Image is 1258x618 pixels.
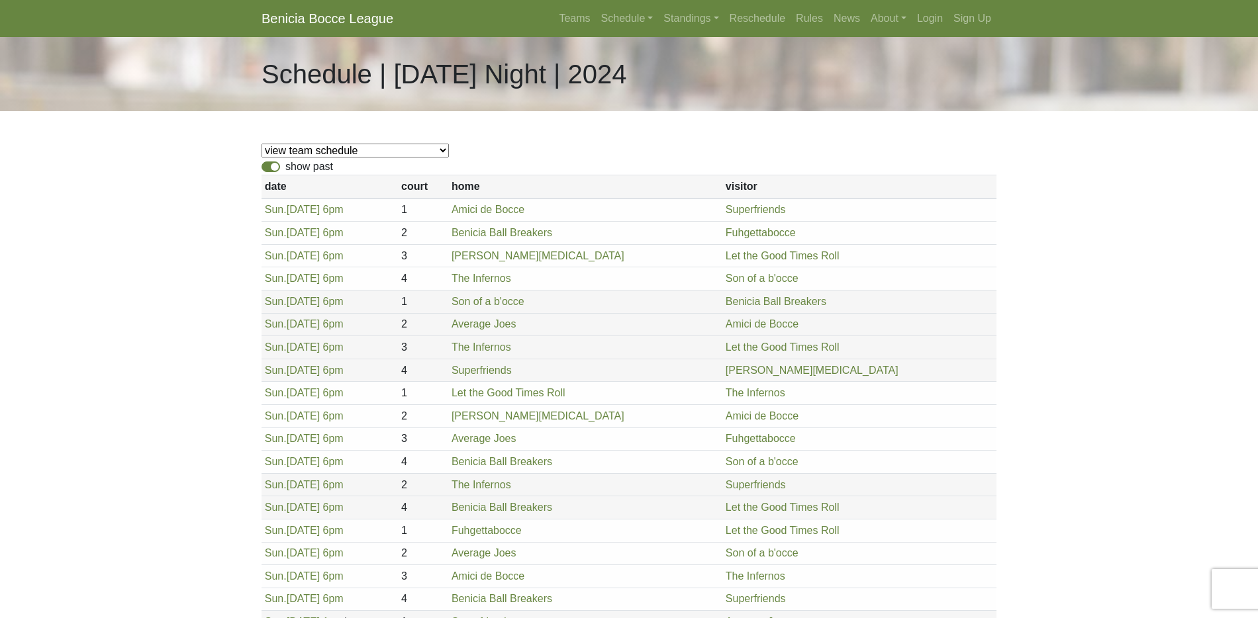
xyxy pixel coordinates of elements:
[726,410,798,421] a: Amici de Bocce
[452,273,511,284] a: The Infernos
[398,565,448,588] td: 3
[265,273,344,284] a: Sun.[DATE] 6pm
[398,519,448,542] td: 1
[265,502,344,513] a: Sun.[DATE] 6pm
[448,175,722,199] th: home
[398,542,448,565] td: 2
[265,387,344,398] a: Sun.[DATE] 6pm
[398,404,448,427] td: 2
[726,296,826,307] a: Benicia Ball Breakers
[452,341,511,353] a: The Infernos
[398,336,448,359] td: 3
[265,365,287,376] span: Sun.
[398,222,448,245] td: 2
[452,410,624,421] a: [PERSON_NAME][MEDICAL_DATA]
[398,382,448,405] td: 1
[726,525,840,536] a: Let the Good Times Roll
[452,250,624,261] a: [PERSON_NAME][MEDICAL_DATA]
[265,387,287,398] span: Sun.
[865,5,912,32] a: About
[722,175,996,199] th: visitor
[726,387,785,398] a: The Infernos
[398,451,448,474] td: 4
[265,547,344,558] a: Sun.[DATE] 6pm
[452,227,552,238] a: Benicia Ball Breakers
[948,5,996,32] a: Sign Up
[265,479,287,490] span: Sun.
[398,244,448,267] td: 3
[658,5,724,32] a: Standings
[398,588,448,611] td: 4
[285,159,333,175] label: show past
[596,5,659,32] a: Schedule
[265,250,344,261] a: Sun.[DATE] 6pm
[265,410,344,421] a: Sun.[DATE] 6pm
[265,227,344,238] a: Sun.[DATE] 6pm
[265,479,344,490] a: Sun.[DATE] 6pm
[726,502,840,513] a: Let the Good Times Roll
[398,473,448,496] td: 2
[828,5,865,32] a: News
[265,318,287,330] span: Sun.
[452,547,516,558] a: Average Joes
[398,313,448,336] td: 2
[452,456,552,467] a: Benicia Ball Breakers
[452,387,565,398] a: Let the Good Times Roll
[452,570,524,582] a: Amici de Bocce
[265,318,344,330] a: Sun.[DATE] 6pm
[452,318,516,330] a: Average Joes
[265,525,287,536] span: Sun.
[265,227,287,238] span: Sun.
[452,365,512,376] a: Superfriends
[726,204,786,215] a: Superfriends
[726,273,798,284] a: Son of a b'occe
[398,267,448,290] td: 4
[726,250,840,261] a: Let the Good Times Roll
[398,496,448,519] td: 4
[262,175,398,199] th: date
[912,5,948,32] a: Login
[265,204,344,215] a: Sun.[DATE] 6pm
[726,365,898,376] a: [PERSON_NAME][MEDICAL_DATA]
[265,250,287,261] span: Sun.
[726,227,796,238] a: Fuhgettabocce
[398,359,448,382] td: 4
[265,593,287,604] span: Sun.
[398,175,448,199] th: court
[265,525,344,536] a: Sun.[DATE] 6pm
[265,365,344,376] a: Sun.[DATE] 6pm
[452,525,522,536] a: Fuhgettabocce
[265,296,344,307] a: Sun.[DATE] 6pm
[726,570,785,582] a: The Infernos
[265,341,287,353] span: Sun.
[554,5,595,32] a: Teams
[398,290,448,313] td: 1
[265,433,287,444] span: Sun.
[452,204,524,215] a: Amici de Bocce
[265,570,287,582] span: Sun.
[398,199,448,222] td: 1
[726,456,798,467] a: Son of a b'occe
[398,427,448,451] td: 3
[265,410,287,421] span: Sun.
[452,479,511,490] a: The Infernos
[265,456,344,467] a: Sun.[DATE] 6pm
[726,593,786,604] a: Superfriends
[726,433,796,444] a: Fuhgettabocce
[452,296,524,307] a: Son of a b'occe
[726,479,786,490] a: Superfriends
[262,58,626,90] h1: Schedule | [DATE] Night | 2024
[265,593,344,604] a: Sun.[DATE] 6pm
[265,204,287,215] span: Sun.
[265,433,344,444] a: Sun.[DATE] 6pm
[452,593,552,604] a: Benicia Ball Breakers
[726,341,840,353] a: Let the Good Times Roll
[265,502,287,513] span: Sun.
[452,502,552,513] a: Benicia Ball Breakers
[726,318,798,330] a: Amici de Bocce
[726,547,798,558] a: Son of a b'occe
[265,341,344,353] a: Sun.[DATE] 6pm
[265,273,287,284] span: Sun.
[265,570,344,582] a: Sun.[DATE] 6pm
[265,456,287,467] span: Sun.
